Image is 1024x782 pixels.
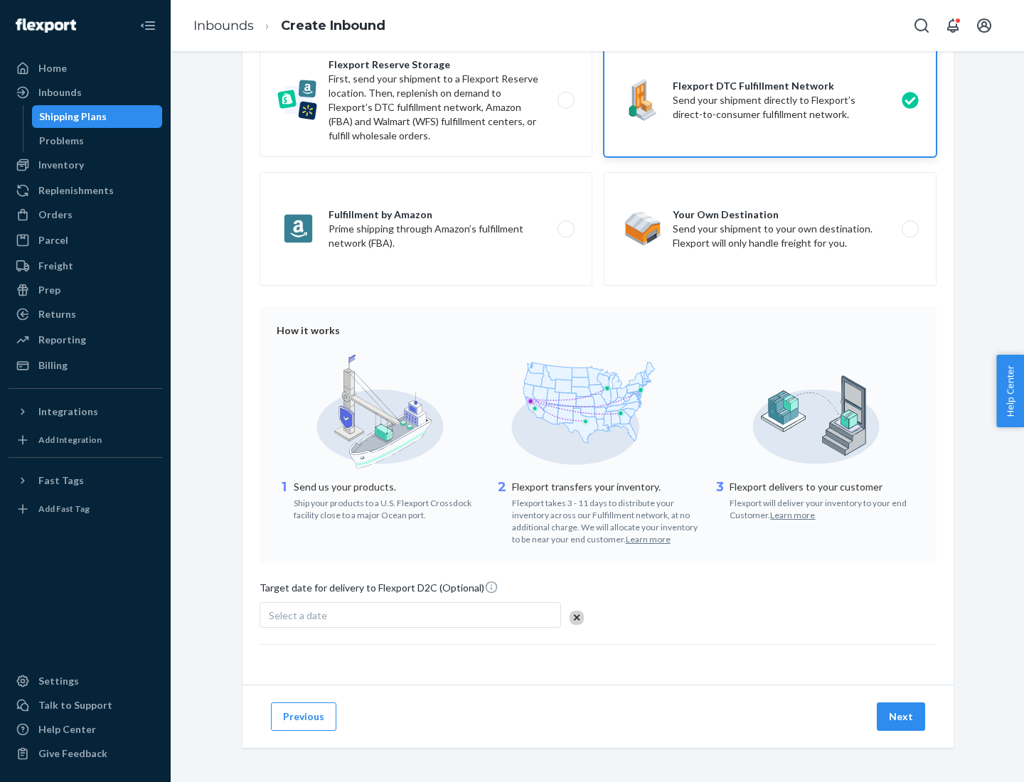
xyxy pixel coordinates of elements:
[134,11,162,40] button: Close Navigation
[38,698,112,712] div: Talk to Support
[281,18,385,33] a: Create Inbound
[38,333,86,347] div: Reporting
[269,609,327,621] span: Select a date
[9,154,162,176] a: Inventory
[32,105,163,128] a: Shipping Plans
[9,400,162,423] button: Integrations
[9,203,162,226] a: Orders
[38,233,68,247] div: Parcel
[730,480,919,494] p: Flexport delivers to your customer
[38,746,107,761] div: Give Feedback
[38,85,82,100] div: Inbounds
[9,429,162,451] a: Add Integration
[9,81,162,104] a: Inbounds
[9,328,162,351] a: Reporting
[9,303,162,326] a: Returns
[277,478,291,521] div: 1
[996,355,1024,427] button: Help Center
[9,255,162,277] a: Freight
[38,358,68,373] div: Billing
[38,674,79,688] div: Settings
[32,129,163,152] a: Problems
[39,109,107,124] div: Shipping Plans
[16,18,76,33] img: Flexport logo
[38,405,98,419] div: Integrations
[277,323,919,338] div: How it works
[9,179,162,202] a: Replenishments
[38,503,90,515] div: Add Fast Tag
[907,11,936,40] button: Open Search Box
[38,61,67,75] div: Home
[38,183,114,198] div: Replenishments
[38,283,60,297] div: Prep
[9,354,162,377] a: Billing
[294,480,484,494] p: Send us your products.
[730,494,919,521] div: Flexport will deliver your inventory to your end Customer.
[9,670,162,692] a: Settings
[271,702,336,731] button: Previous
[495,478,509,546] div: 2
[9,694,162,717] a: Talk to Support
[294,494,484,521] div: Ship your products to a U.S. Flexport Crossdock facility close to a major Ocean port.
[512,480,702,494] p: Flexport transfers your inventory.
[9,279,162,301] a: Prep
[38,434,102,446] div: Add Integration
[877,702,925,731] button: Next
[9,718,162,741] a: Help Center
[39,134,84,148] div: Problems
[770,509,815,521] button: Learn more
[9,57,162,80] a: Home
[512,494,702,546] div: Flexport takes 3 - 11 days to distribute your inventory across our Fulfillment network, at no add...
[9,742,162,765] button: Give Feedback
[970,11,998,40] button: Open account menu
[38,208,73,222] div: Orders
[38,158,84,172] div: Inventory
[9,469,162,492] button: Fast Tags
[626,533,671,545] button: Learn more
[193,18,254,33] a: Inbounds
[38,722,96,737] div: Help Center
[38,473,84,488] div: Fast Tags
[9,229,162,252] a: Parcel
[713,478,727,521] div: 3
[182,5,397,47] ol: breadcrumbs
[38,307,76,321] div: Returns
[260,580,498,601] span: Target date for delivery to Flexport D2C (Optional)
[38,259,73,273] div: Freight
[939,11,967,40] button: Open notifications
[9,498,162,520] a: Add Fast Tag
